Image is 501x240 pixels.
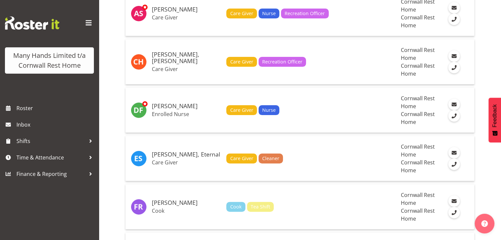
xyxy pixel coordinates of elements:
[448,207,460,218] a: Call Employee
[401,143,435,158] span: Cornwall Rest Home
[448,13,460,25] a: Call Employee
[230,58,253,65] span: Care Giver
[401,14,435,29] span: Cornwall Rest Home
[448,158,460,170] a: Call Employee
[492,104,498,127] span: Feedback
[152,200,221,206] h5: [PERSON_NAME]
[230,107,253,114] span: Care Giver
[401,159,435,174] span: Cornwall Rest Home
[152,103,221,109] h5: [PERSON_NAME]
[262,58,302,65] span: Recreation Officer
[16,153,86,162] span: Time & Attendance
[152,159,221,166] p: Care Giver
[131,54,147,70] img: charline-hannecart11694.jpg
[262,155,279,162] span: Cleaner
[401,62,435,77] span: Cornwall Rest Home
[448,99,460,110] a: Email Employee
[448,110,460,122] a: Call Employee
[16,103,96,113] span: Roster
[131,6,147,21] img: annmarie-sargison6913.jpg
[481,220,488,227] img: help-xxl-2.png
[152,111,221,117] p: Enrolled Nurse
[16,169,86,179] span: Finance & Reporting
[448,50,460,62] a: Email Employee
[131,102,147,118] img: deborah-fairbrother10865.jpg
[152,151,221,158] h5: [PERSON_NAME], Eternal
[131,199,147,215] img: felisa-rainbird784.jpg
[448,195,460,207] a: Email Employee
[152,14,221,21] p: Care Giver
[152,6,221,13] h5: [PERSON_NAME]
[131,151,147,166] img: eternal-sutton11562.jpg
[230,10,253,17] span: Care Giver
[152,207,221,214] p: Cook
[448,2,460,13] a: Email Employee
[12,51,87,70] div: Many Hands Limited t/a Cornwall Rest Home
[401,191,435,206] span: Cornwall Rest Home
[230,155,253,162] span: Care Giver
[448,147,460,158] a: Email Employee
[262,107,276,114] span: Nurse
[448,62,460,73] a: Call Employee
[152,66,221,72] p: Care Giver
[152,51,221,64] h5: [PERSON_NAME], [PERSON_NAME]
[401,95,435,110] span: Cornwall Rest Home
[251,203,270,210] span: Tea Shift
[488,98,501,142] button: Feedback - Show survey
[401,110,435,126] span: Cornwall Rest Home
[230,203,242,210] span: Cook
[5,16,59,30] img: Rosterit website logo
[401,46,435,61] span: Cornwall Rest Home
[262,10,276,17] span: Nurse
[16,136,86,146] span: Shifts
[16,120,96,130] span: Inbox
[401,207,435,222] span: Cornwall Rest Home
[285,10,325,17] span: Recreation Officer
